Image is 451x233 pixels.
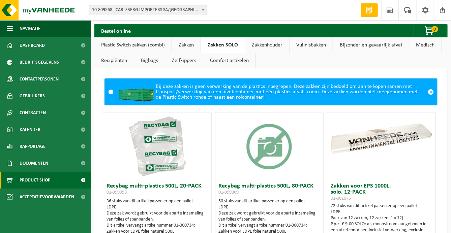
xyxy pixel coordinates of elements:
div: Deze zak wordt gebruikt voor de aparte inzameling van folies of spanbanden. [107,210,208,223]
img: HK-XC-20-GN-00.png [117,82,156,102]
div: Deze zak wordt gebruikt voor de aparte inzameling van folies of spanbanden. [219,210,320,223]
span: 01-999958 [107,190,127,195]
span: Dashboard [20,37,45,54]
div: LDPE [107,204,208,210]
a: Recipiënten [94,53,134,68]
a: Plastic Switch zakken (combi) [94,37,172,53]
a: Bijzonder en gevaarlijk afval [333,37,409,53]
span: Contactpersonen [20,71,59,88]
span: Contracten [20,104,46,121]
span: Kalender [20,121,40,138]
a: Bigbags [134,53,165,68]
a: Zelfkippers [165,53,203,68]
a: Medisch [409,37,441,53]
span: Gebruikers [20,88,45,104]
a: Zakken [172,37,201,53]
span: 0 [431,26,438,32]
span: Navigatie [20,20,40,37]
span: Acceptatievoorwaarden [20,189,74,205]
div: LDPE [219,204,320,210]
span: 10-809568 - CARLSBERG IMPORTERS SA/NV - TERNAT [89,5,207,15]
span: 01-999969 [219,190,239,195]
img: 01-999969 [236,112,303,180]
span: 01-001075 [331,196,351,201]
span: Product Shop [20,172,50,189]
div: LDPE [331,209,432,215]
span: Rapportage [20,138,46,155]
div: Pack van 12 zakken, 12 zakken (1 x 12) [331,215,432,221]
h3: Recybag multi-plastics 500L, 80-PACK [219,183,320,197]
a: Zakken SOLO [201,37,245,53]
img: 01-999958 [123,112,191,180]
a: Comfort artikelen [203,53,255,68]
div: Bij deze zakken is geen verwerking van de plastics inbegrepen. Deze zakken zijn bedoeld om aan te... [117,79,424,105]
a: Sluit melding [424,79,437,105]
a: Zakkenhouder [245,37,289,53]
button: 0 [413,24,447,37]
span: Bedrijfsgegevens [20,54,59,71]
span: Documenten [20,155,48,172]
img: 01-001075 [327,112,435,166]
h2: Bestel online [94,24,138,37]
h3: Recybag multi-plastics 500L, 20-PACK [107,183,208,197]
a: Vuilnisbakken [290,37,333,53]
h3: Zakken voor EPS 1000L, solo, 12-PACK [331,183,432,201]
